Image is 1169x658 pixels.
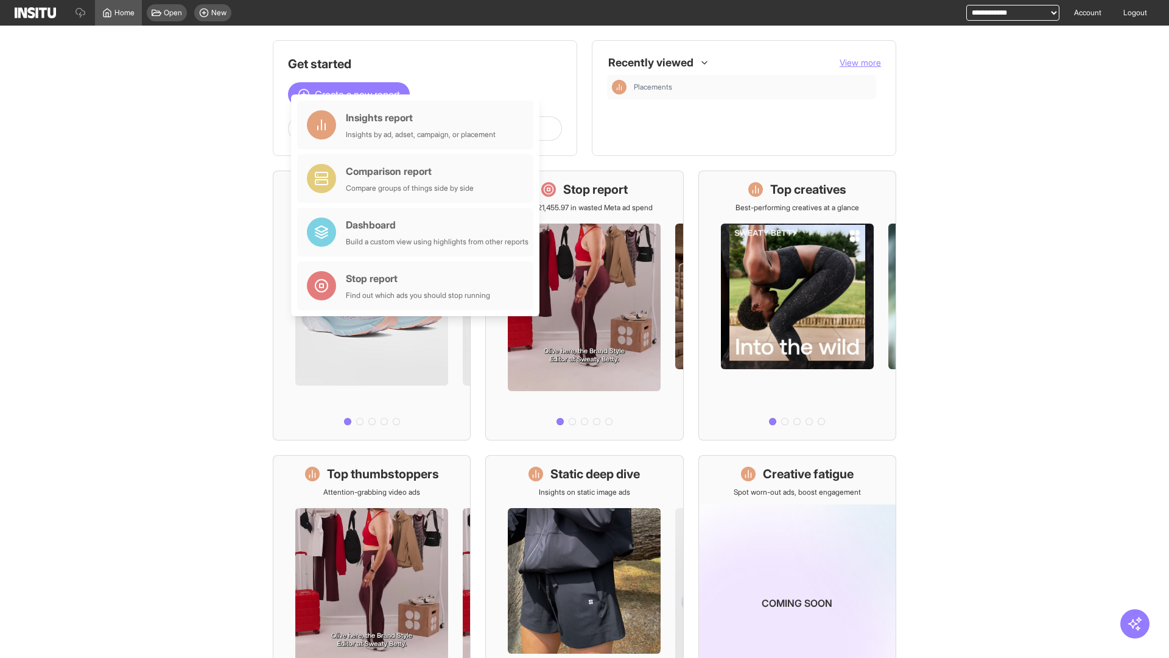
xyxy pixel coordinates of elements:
div: Insights [612,80,627,94]
div: Dashboard [346,218,528,232]
span: New [211,8,226,18]
button: Create a new report [288,82,410,107]
h1: Top creatives [770,181,846,198]
div: Find out which ads you should stop running [346,291,490,300]
div: Insights report [346,110,496,125]
span: Create a new report [315,87,400,102]
a: Top creativesBest-performing creatives at a glance [698,171,896,440]
span: View more [840,57,881,68]
span: Placements [634,82,672,92]
span: Placements [634,82,871,92]
div: Build a custom view using highlights from other reports [346,237,528,247]
img: Logo [15,7,56,18]
span: Home [114,8,135,18]
a: Stop reportSave £21,455.97 in wasted Meta ad spend [485,171,683,440]
a: What's live nowSee all active ads instantly [273,171,471,440]
h1: Top thumbstoppers [327,465,439,483]
div: Insights by ad, adset, campaign, or placement [346,130,496,140]
p: Save £21,455.97 in wasted Meta ad spend [516,203,653,213]
p: Best-performing creatives at a glance [735,203,859,213]
button: View more [840,57,881,69]
div: Comparison report [346,164,474,179]
div: Compare groups of things side by side [346,183,474,193]
h1: Get started [288,55,562,73]
div: Stop report [346,271,490,286]
h1: Static deep dive [550,465,640,483]
span: Open [164,8,182,18]
h1: Stop report [563,181,628,198]
p: Insights on static image ads [539,487,630,497]
p: Attention-grabbing video ads [323,487,420,497]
